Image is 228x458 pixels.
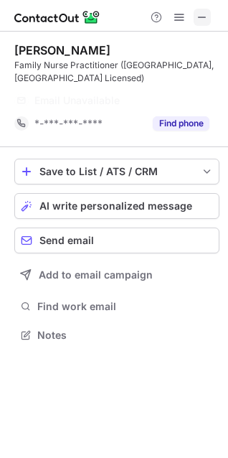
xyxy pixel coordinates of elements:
span: Email Unavailable [34,94,120,107]
button: AI write personalized message [14,193,219,219]
button: Reveal Button [153,116,209,131]
span: Notes [37,329,214,342]
span: Add to email campaign [39,269,153,281]
button: save-profile-one-click [14,159,219,184]
span: Send email [39,235,94,246]
div: Save to List / ATS / CRM [39,166,194,177]
button: Notes [14,325,219,345]
span: AI write personalized message [39,200,192,212]
button: Add to email campaign [14,262,219,288]
span: Find work email [37,300,214,313]
img: ContactOut v5.3.10 [14,9,100,26]
button: Find work email [14,296,219,317]
button: Send email [14,228,219,253]
div: Family Nurse Practitioner ([GEOGRAPHIC_DATA], [GEOGRAPHIC_DATA] Licensed) [14,59,219,85]
div: [PERSON_NAME] [14,43,110,57]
